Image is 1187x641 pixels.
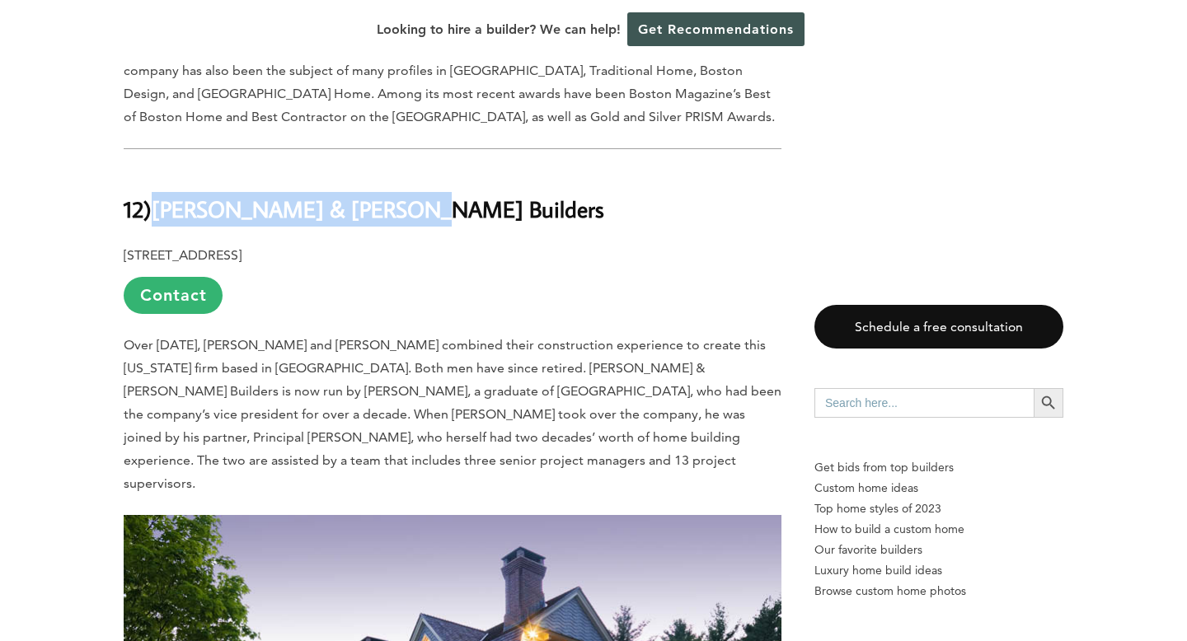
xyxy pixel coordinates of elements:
a: Get Recommendations [627,12,805,46]
a: Top home styles of 2023 [814,498,1063,519]
a: Browse custom home photos [814,581,1063,601]
a: Schedule a free consultation [814,305,1063,349]
a: Luxury home build ideas [814,560,1063,581]
svg: Search [1039,394,1058,412]
input: Search here... [814,388,1034,418]
span: Over [DATE], [PERSON_NAME] and [PERSON_NAME] combined their construction experience to create thi... [124,337,781,491]
span: In [DATE], Architectural Digest praised a [PERSON_NAME] Builders home on [GEOGRAPHIC_DATA], notin... [124,16,777,124]
a: Our favorite builders [814,540,1063,560]
iframe: Drift Widget Chat Controller [870,522,1167,621]
a: How to build a custom home [814,519,1063,540]
p: Get bids from top builders [814,457,1063,478]
p: [STREET_ADDRESS] [124,244,781,314]
a: Contact [124,277,223,314]
b: [PERSON_NAME] & [PERSON_NAME] Builders [152,194,604,223]
b: 12) [124,194,152,223]
a: Custom home ideas [814,478,1063,498]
